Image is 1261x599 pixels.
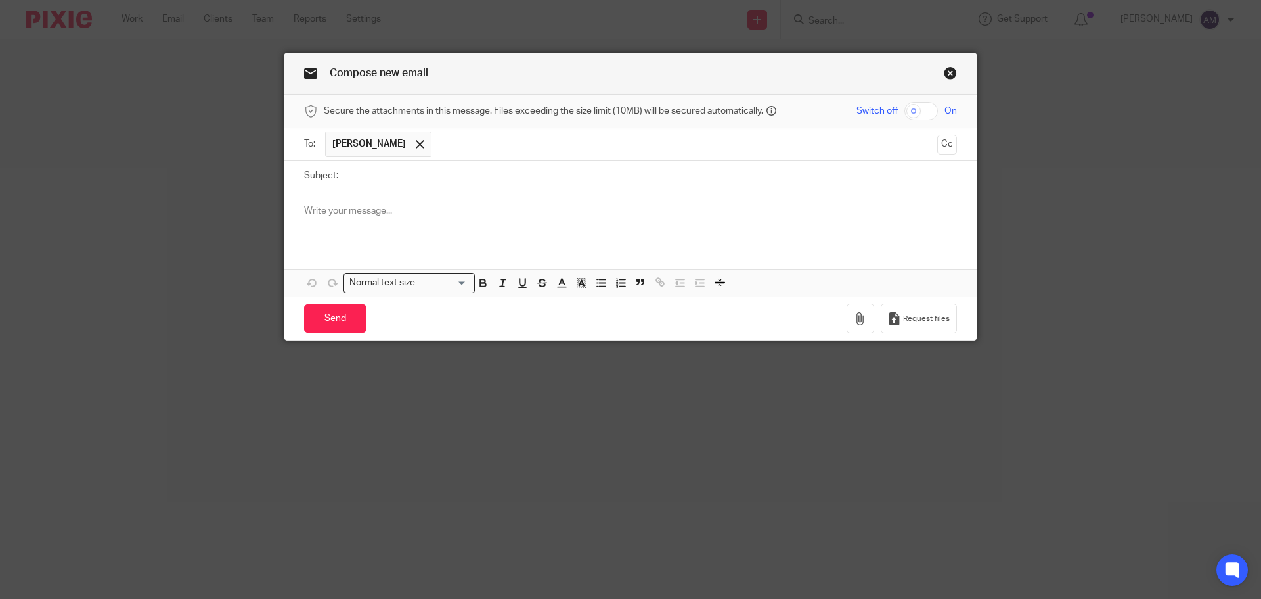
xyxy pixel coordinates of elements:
button: Request files [881,304,957,333]
span: Normal text size [347,276,418,290]
div: Search for option [343,273,475,293]
span: [PERSON_NAME] [332,137,406,151]
span: Switch off [856,105,898,118]
span: Compose new email [330,68,428,78]
input: Send [304,304,366,333]
button: Cc [937,135,957,155]
span: On [944,105,957,118]
label: To: [304,137,319,151]
span: Request files [903,314,950,324]
a: Close this dialog window [944,66,957,84]
span: Secure the attachments in this message. Files exceeding the size limit (10MB) will be secured aut... [324,105,763,118]
label: Subject: [304,169,338,182]
input: Search for option [420,276,467,290]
